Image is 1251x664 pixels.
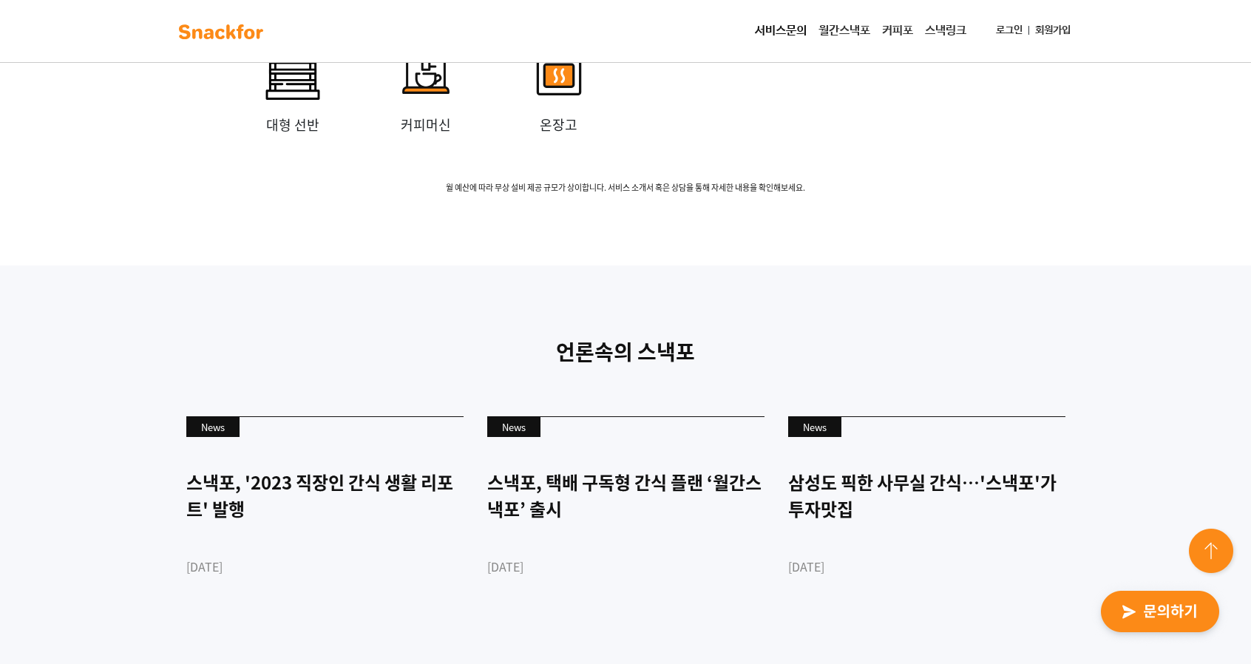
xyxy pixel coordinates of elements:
a: 서비스문의 [749,16,813,46]
p: 커피머신 [359,115,492,135]
a: 스낵링크 [919,16,972,46]
a: 월간스낵포 [813,16,876,46]
a: 대화 [98,469,191,506]
a: News 스낵포, 택배 구독형 간식 플랜 ‘월간스낵포’ 출시 [DATE] [487,416,764,627]
span: 대화 [135,492,153,504]
img: background-main-color.svg [174,20,268,44]
a: 설정 [191,469,284,506]
a: 회원가입 [1029,17,1077,44]
p: 언론속의 스낵포 [174,336,1077,367]
a: 로그인 [990,17,1028,44]
img: floating-button [1186,526,1239,579]
div: 스낵포, '2023 직장인 간식 생활 리포트' 발행 [186,469,464,522]
a: 홈 [4,469,98,506]
div: [DATE] [186,558,464,575]
a: News 삼성도 픽한 사무실 간식…'스낵포'가 투자맛집 [DATE] [788,416,1065,627]
a: 커피포 [876,16,919,46]
img: invalid-name_2.svg [382,26,470,115]
div: [DATE] [487,558,764,575]
div: News [186,417,240,438]
div: News [487,417,540,438]
p: 온장고 [492,115,625,135]
span: 월 예산에 따라 무상 설비 제공 규모가 상이합니다. 서비스 소개서 혹은 상담을 통해 자세한 내용을 확인해보세요. [163,182,1088,194]
div: 스낵포, 택배 구독형 간식 플랜 ‘월간스낵포’ 출시 [487,469,764,522]
div: 삼성도 픽한 사무실 간식…'스낵포'가 투자맛집 [788,469,1065,522]
a: News 스낵포, '2023 직장인 간식 생활 리포트' 발행 [DATE] [186,416,464,627]
span: 설정 [228,491,246,503]
p: 대형 선반 [226,115,359,135]
div: News [788,417,841,438]
img: invalid-name_1.svg [515,26,603,115]
img: invalid-name_4.svg [248,26,337,115]
span: 홈 [47,491,55,503]
div: [DATE] [788,558,1065,575]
